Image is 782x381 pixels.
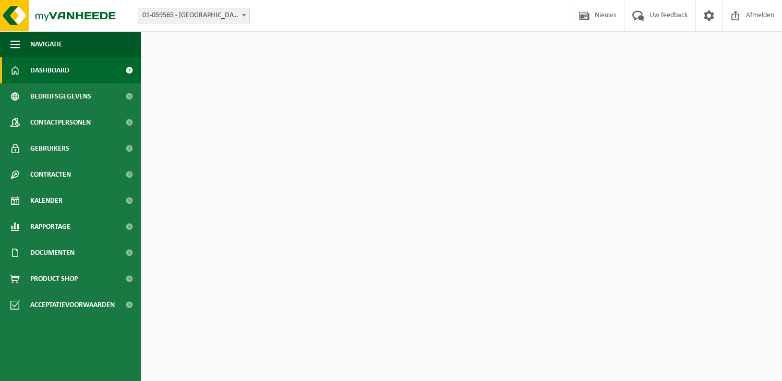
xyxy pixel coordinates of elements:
span: 01-059565 - JERMAYO NV - LIER [138,8,249,23]
span: Kalender [30,188,63,214]
span: Navigatie [30,31,63,57]
span: Dashboard [30,57,69,83]
span: Contactpersonen [30,109,91,136]
span: 01-059565 - JERMAYO NV - LIER [138,8,250,23]
span: Acceptatievoorwaarden [30,292,115,318]
span: Rapportage [30,214,70,240]
span: Bedrijfsgegevens [30,83,91,109]
span: Product Shop [30,266,78,292]
span: Contracten [30,162,71,188]
span: Gebruikers [30,136,69,162]
span: Documenten [30,240,75,266]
